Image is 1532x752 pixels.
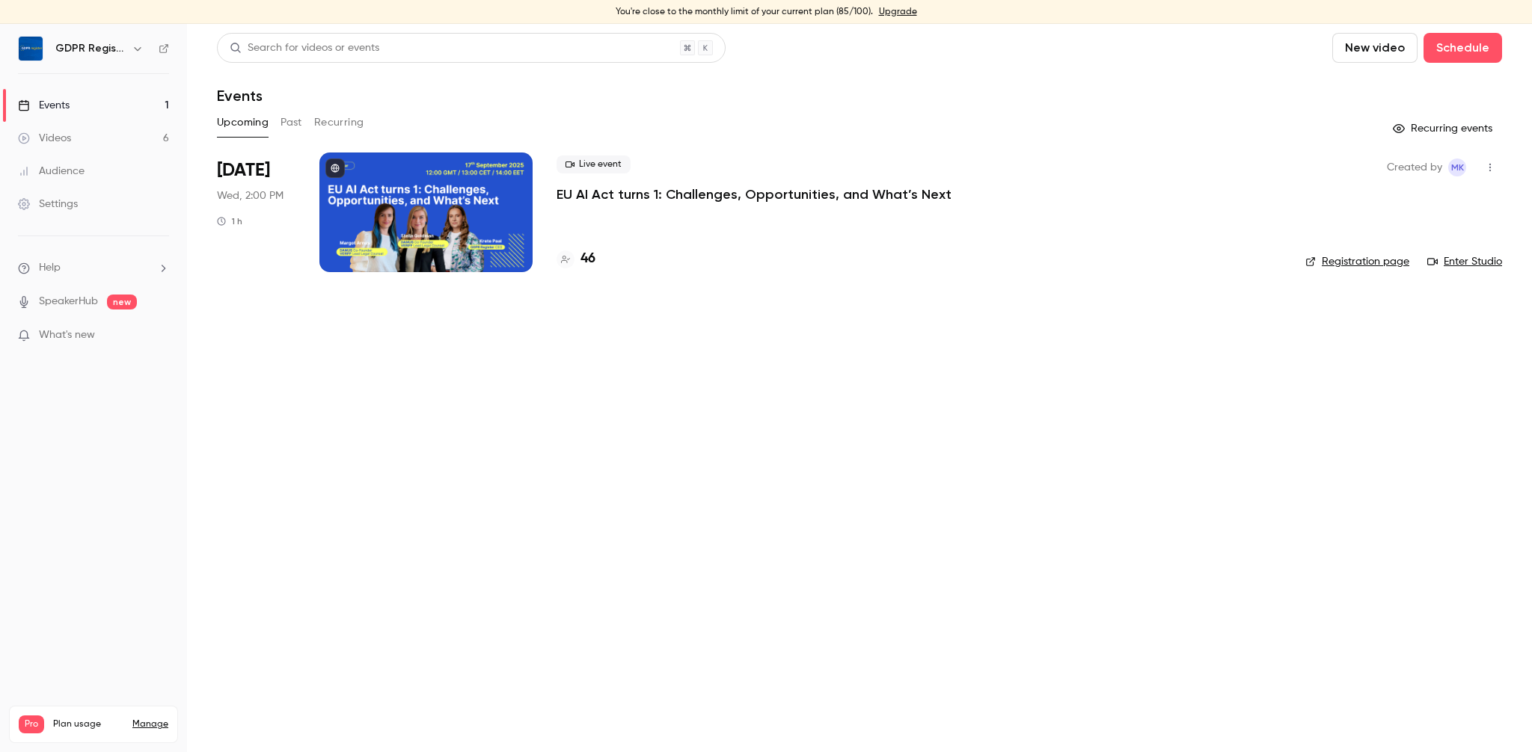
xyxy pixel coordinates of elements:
[580,249,595,269] h4: 46
[1448,158,1466,176] span: Marit Kesa
[217,188,284,203] span: Wed, 2:00 PM
[557,249,595,269] a: 46
[132,718,168,730] a: Manage
[18,98,70,113] div: Events
[1386,117,1502,141] button: Recurring events
[1387,158,1442,176] span: Created by
[19,37,43,61] img: GDPR Register
[19,715,44,733] span: Pro
[53,718,123,730] span: Plan usage
[39,260,61,276] span: Help
[230,40,379,56] div: Search for videos or events
[879,6,917,18] a: Upgrade
[314,111,364,135] button: Recurring
[107,295,137,309] span: new
[18,260,169,276] li: help-dropdown-opener
[1451,158,1464,176] span: MK
[557,185,952,203] a: EU AI Act turns 1: Challenges, Opportunities, and What’s Next
[1424,33,1502,63] button: Schedule
[217,152,295,272] div: Sep 17 Wed, 2:00 PM (Europe/Tallinn)
[217,111,269,135] button: Upcoming
[18,131,71,146] div: Videos
[217,215,242,227] div: 1 h
[217,158,270,182] span: [DATE]
[18,197,78,212] div: Settings
[151,329,169,342] iframe: Noticeable Trigger
[281,111,302,135] button: Past
[39,327,95,343] span: What's new
[18,164,85,179] div: Audience
[217,87,263,105] h1: Events
[557,155,631,173] span: Live event
[1305,254,1409,269] a: Registration page
[1427,254,1502,269] a: Enter Studio
[39,294,98,309] a: SpeakerHub
[1332,33,1418,63] button: New video
[55,41,126,56] h6: GDPR Register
